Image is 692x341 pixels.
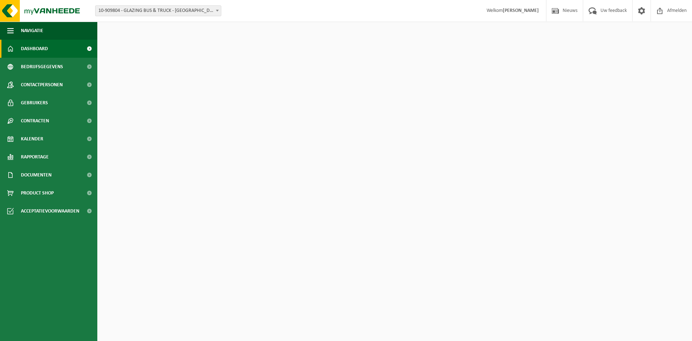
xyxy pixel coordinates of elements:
span: Gebruikers [21,94,48,112]
span: Bedrijfsgegevens [21,58,63,76]
span: 10-909804 - GLAZING BUS & TRUCK - VILVOORDE - VILVOORDE [96,6,221,16]
span: Documenten [21,166,52,184]
strong: [PERSON_NAME] [503,8,539,13]
span: 10-909804 - GLAZING BUS & TRUCK - VILVOORDE - VILVOORDE [95,5,221,16]
span: Rapportage [21,148,49,166]
span: Kalender [21,130,43,148]
span: Navigatie [21,22,43,40]
span: Dashboard [21,40,48,58]
span: Contracten [21,112,49,130]
span: Acceptatievoorwaarden [21,202,79,220]
span: Contactpersonen [21,76,63,94]
span: Product Shop [21,184,54,202]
